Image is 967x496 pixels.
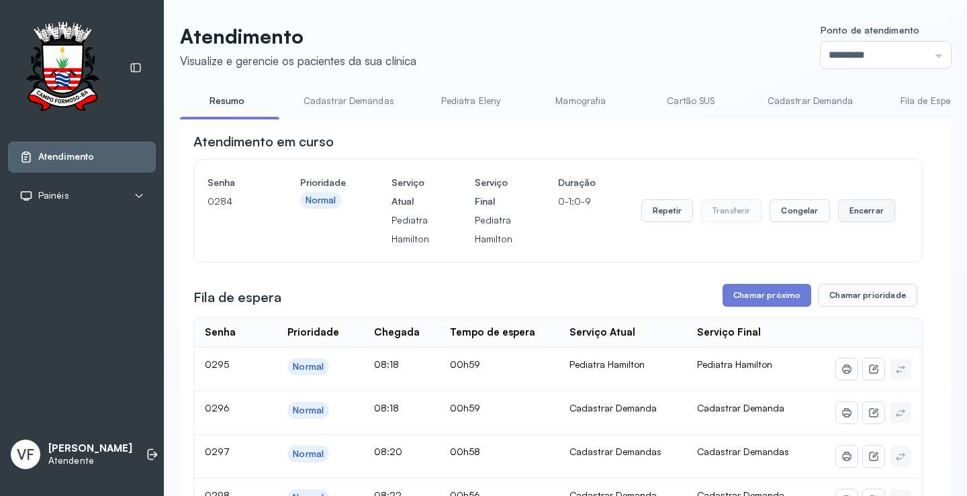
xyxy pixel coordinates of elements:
span: 08:18 [374,402,399,413]
span: 00h59 [450,402,480,413]
h4: Senha [208,173,255,192]
p: 0284 [208,192,255,211]
div: Pediatra Hamilton [569,358,676,370]
div: Serviço Final [697,326,761,339]
div: Visualize e gerencie os pacientes da sua clínica [180,54,416,68]
button: Transferir [701,199,762,222]
div: Cadastrar Demanda [569,402,676,414]
a: Cadastrar Demandas [290,90,408,112]
button: Congelar [770,199,829,222]
span: 00h58 [450,446,480,457]
p: Pediatra Hamilton [392,211,429,248]
span: Pediatra Hamilton [697,358,772,370]
span: 0297 [205,446,230,457]
span: 08:20 [374,446,402,457]
span: 0295 [205,358,229,370]
span: Painéis [38,190,69,201]
span: Cadastrar Demandas [697,446,789,457]
h4: Prioridade [300,173,346,192]
div: Normal [293,361,324,373]
div: Chegada [374,326,420,339]
button: Chamar prioridade [818,284,917,307]
span: 0296 [205,402,230,413]
div: Normal [293,448,324,460]
div: Prioridade [287,326,339,339]
p: Atendente [48,455,132,466]
a: Pediatra Eleny [424,90,518,112]
div: Senha [205,326,236,339]
img: Logotipo do estabelecimento [14,21,111,115]
div: Normal [306,195,336,206]
span: 00h59 [450,358,480,370]
div: Tempo de espera [450,326,535,339]
span: Cadastrar Demanda [697,402,784,413]
span: 08:18 [374,358,399,370]
p: [PERSON_NAME] [48,442,132,455]
a: Cadastrar Demanda [754,90,867,112]
div: Cadastrar Demandas [569,446,676,458]
div: Serviço Atual [569,326,635,339]
button: Repetir [641,199,693,222]
div: Normal [293,405,324,416]
p: Pediatra Hamilton [475,211,512,248]
a: Mamografia [534,90,628,112]
a: Atendimento [19,150,144,164]
h3: Atendimento em curso [193,132,334,151]
span: Atendimento [38,151,94,162]
h4: Serviço Final [475,173,512,211]
button: Chamar próximo [723,284,811,307]
span: Ponto de atendimento [821,24,919,36]
h3: Fila de espera [193,288,281,307]
h4: Serviço Atual [392,173,429,211]
p: Atendimento [180,24,416,48]
a: Resumo [180,90,274,112]
p: 0-1:0-9 [558,192,596,211]
a: Cartão SUS [644,90,738,112]
button: Encerrar [838,199,895,222]
h4: Duração [558,173,596,192]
